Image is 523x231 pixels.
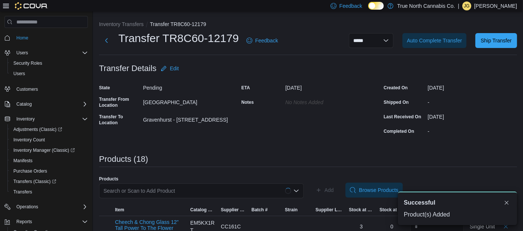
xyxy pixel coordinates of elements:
[99,155,148,164] h3: Products (18)
[13,33,88,42] span: Home
[1,114,91,124] button: Inventory
[99,20,517,29] nav: An example of EuiBreadcrumbs
[7,145,91,155] a: Inventory Manager (Classic)
[16,219,32,225] span: Reports
[13,100,88,109] span: Catalog
[475,33,517,48] button: Ship Transfer
[190,207,215,213] span: Catalog SKU
[384,128,414,134] label: Completed On
[359,186,398,194] span: Browse Products
[10,177,88,186] span: Transfers (Classic)
[325,186,334,194] span: Add
[316,207,343,213] span: Supplier License
[13,85,41,94] a: Customers
[462,1,471,10] div: Jessica Gallant
[474,1,517,10] p: [PERSON_NAME]
[293,188,299,194] button: Open list of options
[464,1,469,10] span: JG
[282,204,312,216] button: Strain
[402,33,466,48] button: Auto Complete Transfer
[16,101,32,107] span: Catalog
[404,198,511,207] div: Notification
[13,115,88,123] span: Inventory
[1,202,91,212] button: Operations
[339,2,362,10] span: Feedback
[255,37,278,44] span: Feedback
[349,207,373,213] span: Stock at Source
[143,114,232,123] div: Gravenhurst - [STREET_ADDRESS]
[112,204,187,216] button: Item
[10,125,65,134] a: Adjustments (Classic)
[286,96,375,105] div: No Notes added
[384,99,409,105] label: Shipped On
[10,187,35,196] a: Transfers
[241,85,250,91] label: ETA
[241,99,253,105] label: Notes
[16,50,28,56] span: Users
[221,207,245,213] span: Supplier SKU
[10,146,78,155] a: Inventory Manager (Classic)
[404,198,435,207] span: Successful
[7,124,91,135] a: Adjustments (Classic)
[99,21,144,27] button: Inventory Transfers
[346,204,376,216] button: Stock at Source
[10,177,59,186] a: Transfers (Classic)
[13,60,42,66] span: Security Roles
[143,82,232,91] div: Pending
[397,1,455,10] p: True North Cannabis Co.
[10,146,88,155] span: Inventory Manager (Classic)
[13,48,31,57] button: Users
[16,35,28,41] span: Home
[13,147,75,153] span: Inventory Manager (Classic)
[368,2,384,10] input: Dark Mode
[13,137,45,143] span: Inventory Count
[1,48,91,58] button: Users
[118,31,239,46] h1: Transfer TR8C60-12179
[13,100,35,109] button: Catalog
[7,187,91,197] button: Transfers
[218,204,248,216] button: Supplier SKU
[99,114,140,126] label: Transfer To Location
[428,96,517,105] div: -
[13,71,25,77] span: Users
[404,210,511,219] div: Product(s) Added
[10,59,88,68] span: Security Roles
[10,187,88,196] span: Transfers
[7,135,91,145] button: Inventory Count
[187,204,218,216] button: Catalog SKU
[99,85,110,91] label: State
[10,167,88,176] span: Purchase Orders
[502,198,511,207] button: Dismiss toast
[143,96,232,105] div: [GEOGRAPHIC_DATA]
[313,183,337,198] button: Add
[428,82,517,91] div: [DATE]
[10,125,88,134] span: Adjustments (Classic)
[16,86,38,92] span: Customers
[428,111,517,120] div: [DATE]
[13,189,32,195] span: Transfers
[13,217,35,226] button: Reports
[13,115,38,123] button: Inventory
[286,82,375,91] div: [DATE]
[481,37,511,44] span: Ship Transfer
[349,223,373,230] div: 3
[10,59,45,68] a: Security Roles
[221,223,245,230] div: CC161C
[10,135,88,144] span: Inventory Count
[7,166,91,176] button: Purchase Orders
[16,204,38,210] span: Operations
[407,37,462,44] span: Auto Complete Transfer
[345,183,403,198] button: Browse Products
[384,85,408,91] label: Created On
[99,64,156,73] h3: Transfer Details
[428,125,517,134] div: -
[285,207,297,213] span: Strain
[16,116,35,122] span: Inventory
[10,156,35,165] a: Manifests
[13,33,31,42] a: Home
[13,217,88,226] span: Reports
[7,68,91,79] button: Users
[13,84,88,93] span: Customers
[99,33,114,48] button: Next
